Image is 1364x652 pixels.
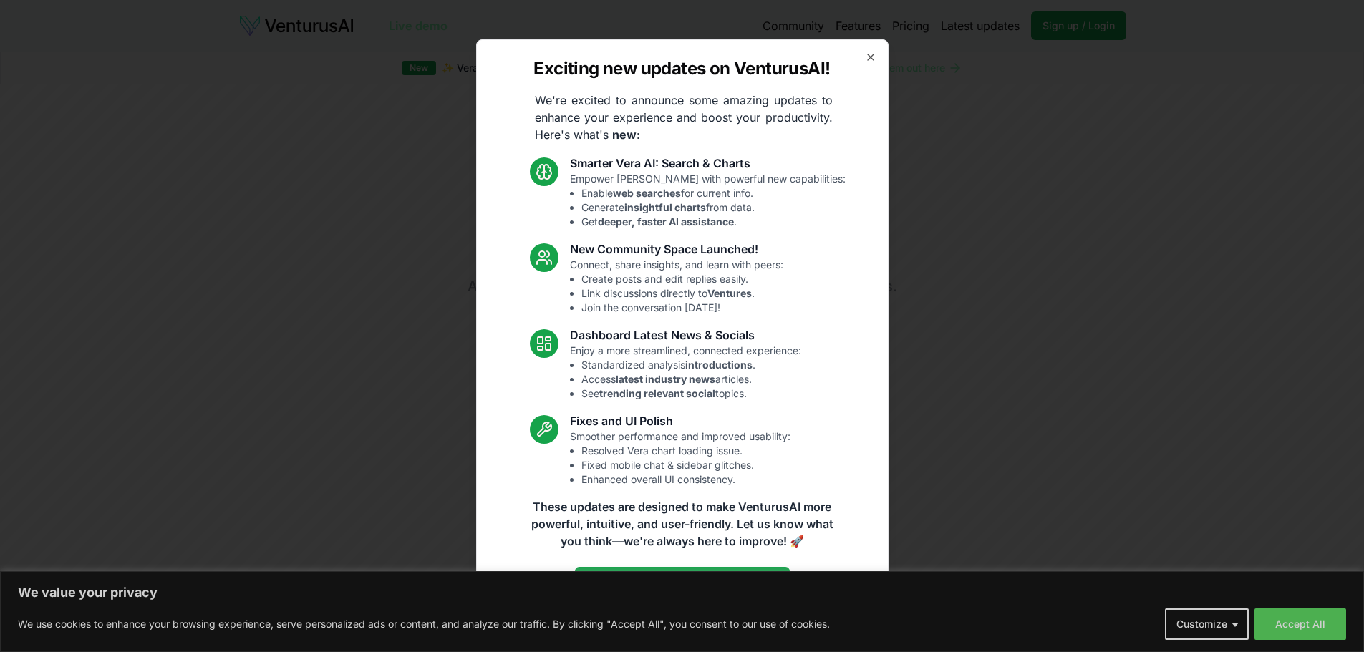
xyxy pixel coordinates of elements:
[581,472,790,487] li: Enhanced overall UI consistency.
[570,155,846,172] h3: Smarter Vera AI: Search & Charts
[581,200,846,215] li: Generate from data.
[570,326,801,344] h3: Dashboard Latest News & Socials
[581,272,783,286] li: Create posts and edit replies easily.
[581,286,783,301] li: Link discussions directly to .
[599,387,715,399] strong: trending relevant social
[685,359,753,371] strong: introductions
[581,458,790,472] li: Fixed mobile chat & sidebar glitches.
[581,301,783,315] li: Join the conversation [DATE]!
[570,344,801,401] p: Enjoy a more streamlined, connected experience:
[581,386,801,401] li: See topics.
[570,240,783,258] h3: New Community Space Launched!
[570,258,783,315] p: Connect, share insights, and learn with peers:
[616,373,715,385] strong: latest industry news
[575,567,790,595] a: Read the full announcement on our blog!
[581,444,790,458] li: Resolved Vera chart loading issue.
[624,201,706,213] strong: insightful charts
[581,186,846,200] li: Enable for current info.
[612,127,637,142] strong: new
[613,187,681,199] strong: web searches
[581,358,801,372] li: Standardized analysis .
[581,372,801,386] li: Access articles.
[570,172,846,229] p: Empower [PERSON_NAME] with powerful new capabilities:
[598,215,734,228] strong: deeper, faster AI assistance
[707,287,752,299] strong: Ventures
[523,92,844,143] p: We're excited to announce some amazing updates to enhance your experience and boost your producti...
[570,429,790,487] p: Smoother performance and improved usability:
[522,498,843,550] p: These updates are designed to make VenturusAI more powerful, intuitive, and user-friendly. Let us...
[533,57,830,80] h2: Exciting new updates on VenturusAI!
[570,412,790,429] h3: Fixes and UI Polish
[581,215,846,229] li: Get .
